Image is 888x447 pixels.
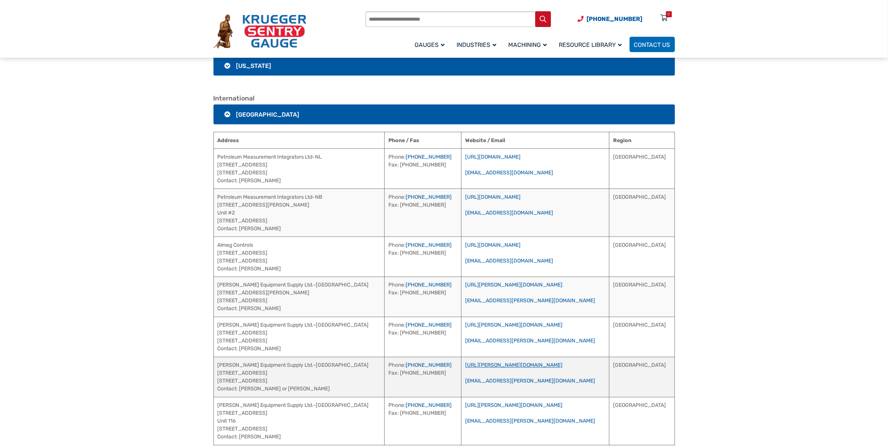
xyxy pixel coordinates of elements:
[461,132,609,148] th: Website / Email
[465,338,595,344] a: [EMAIL_ADDRESS][PERSON_NAME][DOMAIN_NAME]
[465,154,521,160] a: [URL][DOMAIN_NAME]
[213,277,385,317] td: [PERSON_NAME] Equipment Supply Ltd.-[GEOGRAPHIC_DATA] [STREET_ADDRESS][PERSON_NAME] [STREET_ADDRE...
[385,397,461,445] td: Phone: Fax: [PHONE_NUMBER]
[406,402,452,409] a: [PHONE_NUMBER]
[634,41,670,48] span: Contact Us
[465,169,553,176] a: [EMAIL_ADDRESS][DOMAIN_NAME]
[509,41,547,48] span: Machining
[465,378,595,384] a: [EMAIL_ADDRESS][PERSON_NAME][DOMAIN_NAME]
[559,41,622,48] span: Resource Library
[465,210,553,216] a: [EMAIL_ADDRESS][DOMAIN_NAME]
[578,14,643,24] a: Phone Number (920) 434-8860
[609,189,675,237] td: [GEOGRAPHIC_DATA]
[213,317,385,357] td: [PERSON_NAME] Equipment Supply Ltd.-[GEOGRAPHIC_DATA] [STREET_ADDRESS] [STREET_ADDRESS] Contact: ...
[630,37,675,52] a: Contact Us
[410,36,452,53] a: Gauges
[385,277,461,317] td: Phone: Fax: [PHONE_NUMBER]
[609,132,675,148] th: Region
[406,154,452,160] a: [PHONE_NUMBER]
[668,11,670,17] div: 0
[385,189,461,237] td: Phone: Fax: [PHONE_NUMBER]
[465,322,563,328] a: [URL][PERSON_NAME][DOMAIN_NAME]
[213,397,385,445] td: [PERSON_NAME] Equipment Supply Ltd.-[GEOGRAPHIC_DATA] [STREET_ADDRESS] Unit 116 [STREET_ADDRESS] ...
[213,132,385,148] th: Address
[406,242,452,248] a: [PHONE_NUMBER]
[504,36,555,53] a: Machining
[385,317,461,357] td: Phone: Fax: [PHONE_NUMBER]
[236,111,300,118] span: [GEOGRAPHIC_DATA]
[555,36,630,53] a: Resource Library
[609,148,675,189] td: [GEOGRAPHIC_DATA]
[406,362,452,369] a: [PHONE_NUMBER]
[609,357,675,397] td: [GEOGRAPHIC_DATA]
[406,322,452,328] a: [PHONE_NUMBER]
[385,357,461,397] td: Phone: Fax: [PHONE_NUMBER]
[213,189,385,237] td: Petroleum Measurement Integrators Ltd-NB [STREET_ADDRESS][PERSON_NAME] Unit #2 [STREET_ADDRESS] C...
[609,277,675,317] td: [GEOGRAPHIC_DATA]
[213,237,385,277] td: Almeg Controls [STREET_ADDRESS] [STREET_ADDRESS] Contact: [PERSON_NAME]
[406,194,452,200] a: [PHONE_NUMBER]
[465,258,553,264] a: [EMAIL_ADDRESS][DOMAIN_NAME]
[609,317,675,357] td: [GEOGRAPHIC_DATA]
[385,132,461,148] th: Phone / Fax
[213,14,306,49] img: Krueger Sentry Gauge
[213,94,675,103] h2: International
[385,237,461,277] td: Phone: Fax: [PHONE_NUMBER]
[609,237,675,277] td: [GEOGRAPHIC_DATA]
[236,62,272,69] span: [US_STATE]
[457,41,497,48] span: Industries
[415,41,445,48] span: Gauges
[213,148,385,189] td: Petroleum Measurement Integrators Ltd-NL [STREET_ADDRESS] [STREET_ADDRESS] Contact: [PERSON_NAME]
[465,402,563,409] a: [URL][PERSON_NAME][DOMAIN_NAME]
[465,194,521,200] a: [URL][DOMAIN_NAME]
[452,36,504,53] a: Industries
[406,282,452,288] a: [PHONE_NUMBER]
[465,242,521,248] a: [URL][DOMAIN_NAME]
[609,397,675,445] td: [GEOGRAPHIC_DATA]
[465,418,595,424] a: [EMAIL_ADDRESS][PERSON_NAME][DOMAIN_NAME]
[465,282,563,288] a: [URL][PERSON_NAME][DOMAIN_NAME]
[465,298,595,304] a: [EMAIL_ADDRESS][PERSON_NAME][DOMAIN_NAME]
[587,15,643,22] span: [PHONE_NUMBER]
[385,148,461,189] td: Phone: Fax: [PHONE_NUMBER]
[465,362,563,369] a: [URL][PERSON_NAME][DOMAIN_NAME]
[213,357,385,397] td: [PERSON_NAME] Equipment Supply Ltd.-[GEOGRAPHIC_DATA] [STREET_ADDRESS] [STREET_ADDRESS] Contact: ...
